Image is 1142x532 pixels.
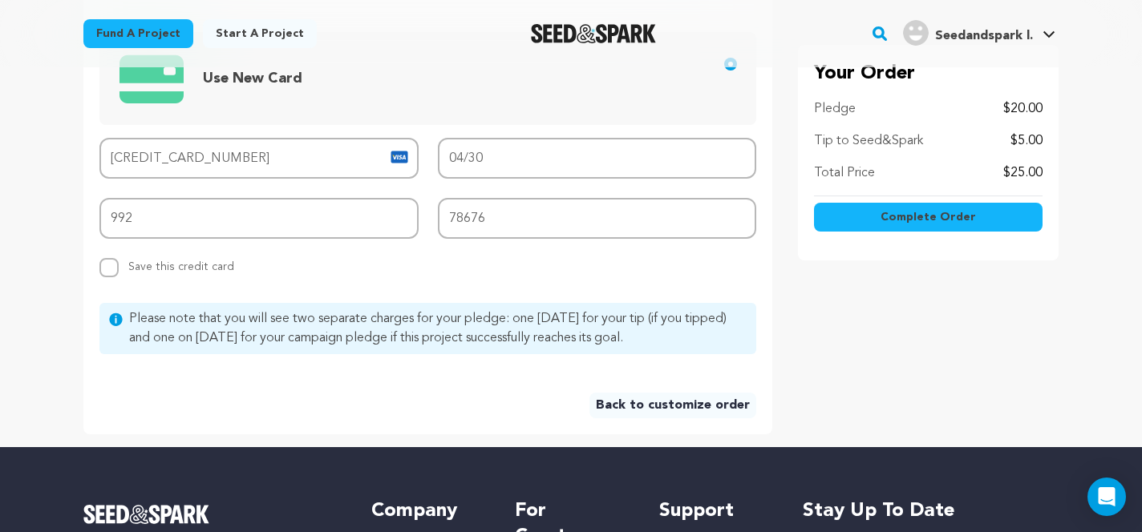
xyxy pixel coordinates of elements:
[203,71,302,86] span: Use New Card
[83,505,339,524] a: Seed&Spark Homepage
[531,24,657,43] a: Seed&Spark Homepage
[1087,478,1126,516] div: Open Intercom Messenger
[83,505,209,524] img: Seed&Spark Logo
[903,20,929,46] img: user.png
[129,309,747,348] span: Please note that you will see two separate charges for your pledge: one [DATE] for your tip (if y...
[390,147,409,167] img: card icon
[99,198,419,239] input: CVV
[99,138,419,179] input: Card number
[203,19,317,48] a: Start a project
[814,163,875,183] p: Total Price
[881,209,976,225] span: Complete Order
[814,203,1043,232] button: Complete Order
[1010,131,1043,151] p: $5.00
[900,17,1059,46] a: Seedandspark l.'s Profile
[83,19,193,48] a: Fund a project
[589,393,756,418] a: Back to customize order
[438,138,757,179] input: MM/YY
[1003,99,1043,119] p: $20.00
[438,198,757,239] input: Zip code
[371,498,483,524] h5: Company
[531,24,657,43] img: Seed&Spark Logo Dark Mode
[128,255,234,272] span: Save this credit card
[935,30,1033,42] span: Seedandspark l.
[814,61,1043,87] p: Your Order
[659,498,771,524] h5: Support
[119,46,184,111] img: credit card icons
[814,131,923,151] p: Tip to Seed&Spark
[903,20,1033,46] div: Seedandspark l.'s Profile
[1003,163,1043,183] p: $25.00
[814,99,856,119] p: Pledge
[803,498,1059,524] h5: Stay up to date
[900,17,1059,50] span: Seedandspark l.'s Profile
